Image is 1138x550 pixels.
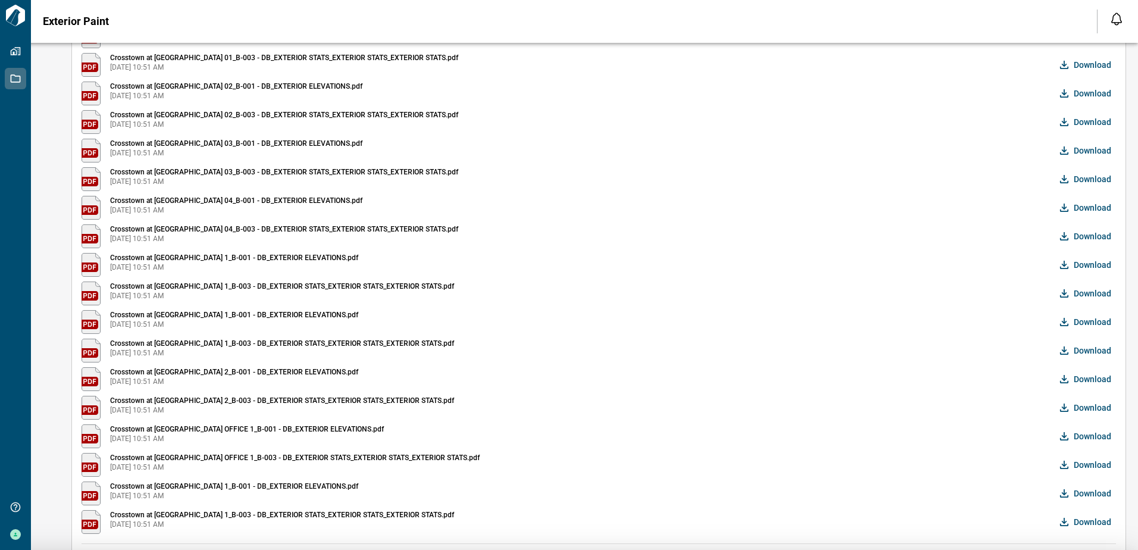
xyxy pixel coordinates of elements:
[82,110,101,134] img: pdf
[1074,116,1111,128] span: Download
[1074,373,1111,385] span: Download
[110,148,362,158] span: [DATE] 10:51 AM
[1074,145,1111,157] span: Download
[110,424,384,434] span: Crosstown at [GEOGRAPHIC_DATA] OFFICE 1_B-001 - DB_EXTERIOR ELEVATIONS.pdf
[1074,516,1111,528] span: Download
[110,139,362,148] span: Crosstown at [GEOGRAPHIC_DATA] 03_B-001 - DB_EXTERIOR ELEVATIONS.pdf
[82,82,101,105] img: pdf
[110,82,362,91] span: Crosstown at [GEOGRAPHIC_DATA] 02_B-001 - DB_EXTERIOR ELEVATIONS.pdf
[82,53,101,77] img: pdf
[1074,487,1111,499] span: Download
[1074,202,1111,214] span: Download
[110,520,454,529] span: [DATE] 10:51 AM
[1107,10,1126,29] button: Open notification feed
[110,510,454,520] span: Crosstown at [GEOGRAPHIC_DATA] 1_B-003 - DB_EXTERIOR STATS_EXTERIOR STATS_EXTERIOR STATS.pdf
[110,262,358,272] span: [DATE] 10:51 AM
[82,310,101,334] img: pdf
[110,224,458,234] span: Crosstown at [GEOGRAPHIC_DATA] 04_B-003 - DB_EXTERIOR STATS_EXTERIOR STATS_EXTERIOR STATS.pdf
[110,405,454,415] span: [DATE] 10:51 AM
[82,339,101,362] img: pdf
[110,253,358,262] span: Crosstown at [GEOGRAPHIC_DATA] 1_B-001 - DB_EXTERIOR ELEVATIONS.pdf
[110,462,480,472] span: [DATE] 10:51 AM
[1074,287,1111,299] span: Download
[1074,230,1111,242] span: Download
[110,482,358,491] span: Crosstown at [GEOGRAPHIC_DATA] 1_B-001 - DB_EXTERIOR ELEVATIONS.pdf
[43,15,109,27] span: Exterior Paint
[82,510,101,534] img: pdf
[82,424,101,448] img: pdf
[110,205,362,215] span: [DATE] 10:51 AM
[82,139,101,162] img: pdf
[110,348,454,358] span: [DATE] 10:51 AM
[1074,459,1111,471] span: Download
[110,396,454,405] span: Crosstown at [GEOGRAPHIC_DATA] 2_B-003 - DB_EXTERIOR STATS_EXTERIOR STATS_EXTERIOR STATS.pdf
[82,453,101,477] img: pdf
[82,282,101,305] img: pdf
[110,196,362,205] span: Crosstown at [GEOGRAPHIC_DATA] 04_B-001 - DB_EXTERIOR ELEVATIONS.pdf
[110,91,362,101] span: [DATE] 10:51 AM
[1074,402,1111,414] span: Download
[1074,316,1111,328] span: Download
[82,196,101,220] img: pdf
[110,53,458,62] span: Crosstown at [GEOGRAPHIC_DATA] 01_B-003 - DB_EXTERIOR STATS_EXTERIOR STATS_EXTERIOR STATS.pdf
[110,120,458,129] span: [DATE] 10:51 AM
[82,482,101,505] img: pdf
[110,310,358,320] span: Crosstown at [GEOGRAPHIC_DATA] 1_B-001 - DB_EXTERIOR ELEVATIONS.pdf
[110,453,480,462] span: Crosstown at [GEOGRAPHIC_DATA] OFFICE 1_B-003 - DB_EXTERIOR STATS_EXTERIOR STATS_EXTERIOR STATS.pdf
[110,491,358,501] span: [DATE] 10:51 AM
[110,434,384,443] span: [DATE] 10:51 AM
[110,167,458,177] span: Crosstown at [GEOGRAPHIC_DATA] 03_B-003 - DB_EXTERIOR STATS_EXTERIOR STATS_EXTERIOR STATS.pdf
[110,367,358,377] span: Crosstown at [GEOGRAPHIC_DATA] 2_B-001 - DB_EXTERIOR ELEVATIONS.pdf
[1074,87,1111,99] span: Download
[82,224,101,248] img: pdf
[110,377,358,386] span: [DATE] 10:51 AM
[1074,259,1111,271] span: Download
[1074,345,1111,357] span: Download
[110,282,454,291] span: Crosstown at [GEOGRAPHIC_DATA] 1_B-003 - DB_EXTERIOR STATS_EXTERIOR STATS_EXTERIOR STATS.pdf
[1074,430,1111,442] span: Download
[110,234,458,243] span: [DATE] 10:51 AM
[82,396,101,420] img: pdf
[110,62,458,72] span: [DATE] 10:51 AM
[110,320,358,329] span: [DATE] 10:51 AM
[1074,59,1111,71] span: Download
[82,253,101,277] img: pdf
[110,291,454,301] span: [DATE] 10:51 AM
[82,367,101,391] img: pdf
[110,177,458,186] span: [DATE] 10:51 AM
[82,167,101,191] img: pdf
[110,110,458,120] span: Crosstown at [GEOGRAPHIC_DATA] 02_B-003 - DB_EXTERIOR STATS_EXTERIOR STATS_EXTERIOR STATS.pdf
[1074,173,1111,185] span: Download
[110,339,454,348] span: Crosstown at [GEOGRAPHIC_DATA] 1_B-003 - DB_EXTERIOR STATS_EXTERIOR STATS_EXTERIOR STATS.pdf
